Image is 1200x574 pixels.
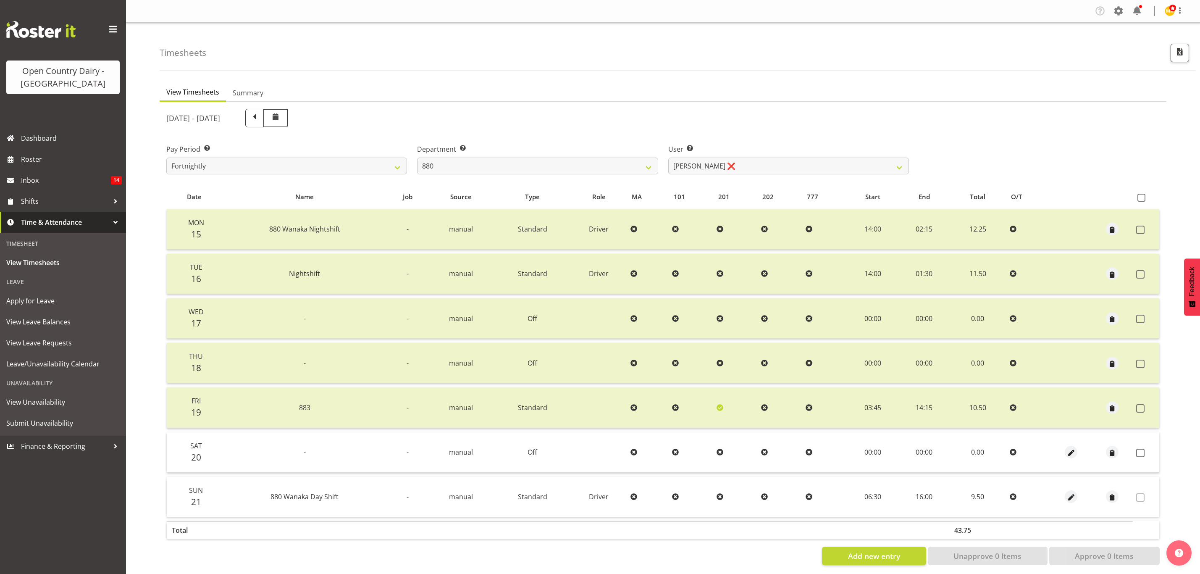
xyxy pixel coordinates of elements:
[21,440,109,453] span: Finance & Reporting
[847,209,899,250] td: 14:00
[2,290,124,311] a: Apply for Leave
[450,192,472,202] span: Source
[2,413,124,434] a: Submit Unavailability
[494,343,571,383] td: Off
[899,432,949,473] td: 00:00
[865,192,880,202] span: Start
[191,362,201,374] span: 18
[762,192,774,202] span: 202
[953,550,1021,561] span: Unapprove 0 Items
[407,358,409,368] span: -
[6,396,120,408] span: View Unavailability
[822,547,926,565] button: Add new entry
[191,317,201,329] span: 17
[494,477,571,517] td: Standard
[166,113,220,123] h5: [DATE] - [DATE]
[6,316,120,328] span: View Leave Balances
[668,144,909,154] label: User
[304,448,306,457] span: -
[1175,549,1183,557] img: help-xxl-2.png
[188,218,204,227] span: Mon
[494,387,571,428] td: Standard
[589,492,609,501] span: Driver
[299,403,310,412] span: 883
[6,337,120,349] span: View Leave Requests
[449,358,473,368] span: manual
[2,392,124,413] a: View Unavailability
[847,387,899,428] td: 03:45
[190,441,202,450] span: Sat
[718,192,730,202] span: 201
[847,432,899,473] td: 00:00
[191,496,201,508] span: 21
[449,224,473,234] span: manual
[6,295,120,307] span: Apply for Leave
[449,314,473,323] span: manual
[6,256,120,269] span: View Timesheets
[167,521,222,539] th: Total
[6,417,120,429] span: Submit Unavailability
[270,492,339,501] span: 880 Wanaka Day Shift
[166,87,219,97] span: View Timesheets
[304,314,306,323] span: -
[111,176,122,184] span: 14
[2,273,124,290] div: Leave
[189,486,203,495] span: Sun
[2,311,124,332] a: View Leave Balances
[2,252,124,273] a: View Timesheets
[848,550,900,561] span: Add new entry
[191,273,201,284] span: 16
[632,192,642,202] span: MA
[190,263,202,272] span: Tue
[269,224,340,234] span: 880 Wanaka Nightshift
[899,298,949,339] td: 00:00
[1049,547,1160,565] button: Approve 0 Items
[407,448,409,457] span: -
[674,192,685,202] span: 101
[1011,192,1022,202] span: O/T
[970,192,985,202] span: Total
[919,192,930,202] span: End
[191,406,201,418] span: 19
[494,209,571,250] td: Standard
[1165,6,1175,16] img: milk-reception-awarua7542.jpg
[847,477,899,517] td: 06:30
[407,403,409,412] span: -
[899,209,949,250] td: 02:15
[2,374,124,392] div: Unavailability
[449,269,473,278] span: manual
[192,396,201,405] span: Fri
[1188,267,1196,296] span: Feedback
[494,432,571,473] td: Off
[407,224,409,234] span: -
[2,332,124,353] a: View Leave Requests
[589,269,609,278] span: Driver
[899,343,949,383] td: 00:00
[6,21,76,38] img: Rosterit website logo
[899,254,949,294] td: 01:30
[166,144,407,154] label: Pay Period
[949,298,1006,339] td: 0.00
[525,192,540,202] span: Type
[494,298,571,339] td: Off
[407,314,409,323] span: -
[15,65,111,90] div: Open Country Dairy - [GEOGRAPHIC_DATA]
[899,477,949,517] td: 16:00
[928,547,1048,565] button: Unapprove 0 Items
[899,387,949,428] td: 14:15
[949,477,1006,517] td: 9.50
[1075,550,1134,561] span: Approve 0 Items
[449,492,473,501] span: manual
[949,432,1006,473] td: 0.00
[949,521,1006,539] th: 43.75
[949,254,1006,294] td: 11.50
[949,209,1006,250] td: 12.25
[21,216,109,229] span: Time & Attendance
[494,254,571,294] td: Standard
[949,387,1006,428] td: 10.50
[191,228,201,240] span: 15
[2,235,124,252] div: Timesheet
[417,144,658,154] label: Department
[807,192,818,202] span: 777
[589,224,609,234] span: Driver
